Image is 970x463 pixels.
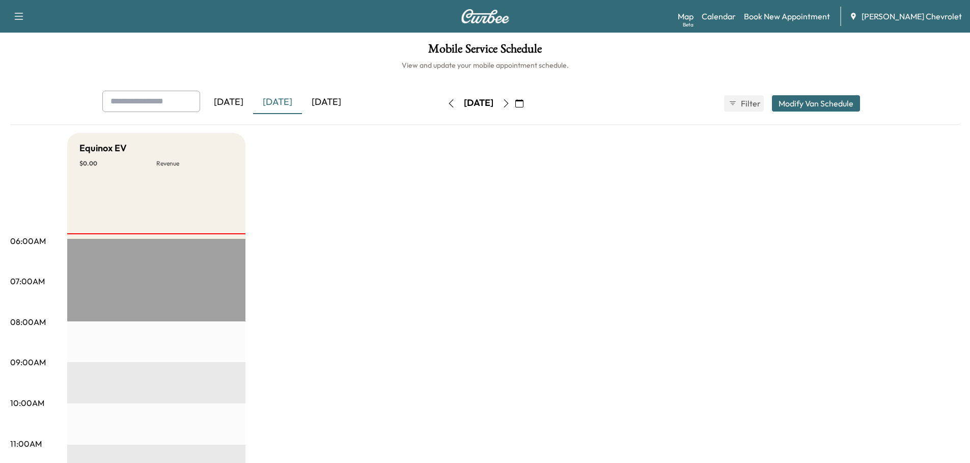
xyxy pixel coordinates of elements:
[79,141,127,155] h5: Equinox EV
[10,356,46,368] p: 09:00AM
[741,97,759,110] span: Filter
[204,91,253,114] div: [DATE]
[683,21,694,29] div: Beta
[79,159,156,168] p: $ 0.00
[10,235,46,247] p: 06:00AM
[10,316,46,328] p: 08:00AM
[10,43,960,60] h1: Mobile Service Schedule
[156,159,233,168] p: Revenue
[744,10,830,22] a: Book New Appointment
[10,397,44,409] p: 10:00AM
[724,95,764,112] button: Filter
[461,9,510,23] img: Curbee Logo
[10,438,42,450] p: 11:00AM
[702,10,736,22] a: Calendar
[464,97,493,110] div: [DATE]
[253,91,302,114] div: [DATE]
[302,91,351,114] div: [DATE]
[772,95,860,112] button: Modify Van Schedule
[10,60,960,70] h6: View and update your mobile appointment schedule.
[862,10,962,22] span: [PERSON_NAME] Chevrolet
[10,275,45,287] p: 07:00AM
[678,10,694,22] a: MapBeta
